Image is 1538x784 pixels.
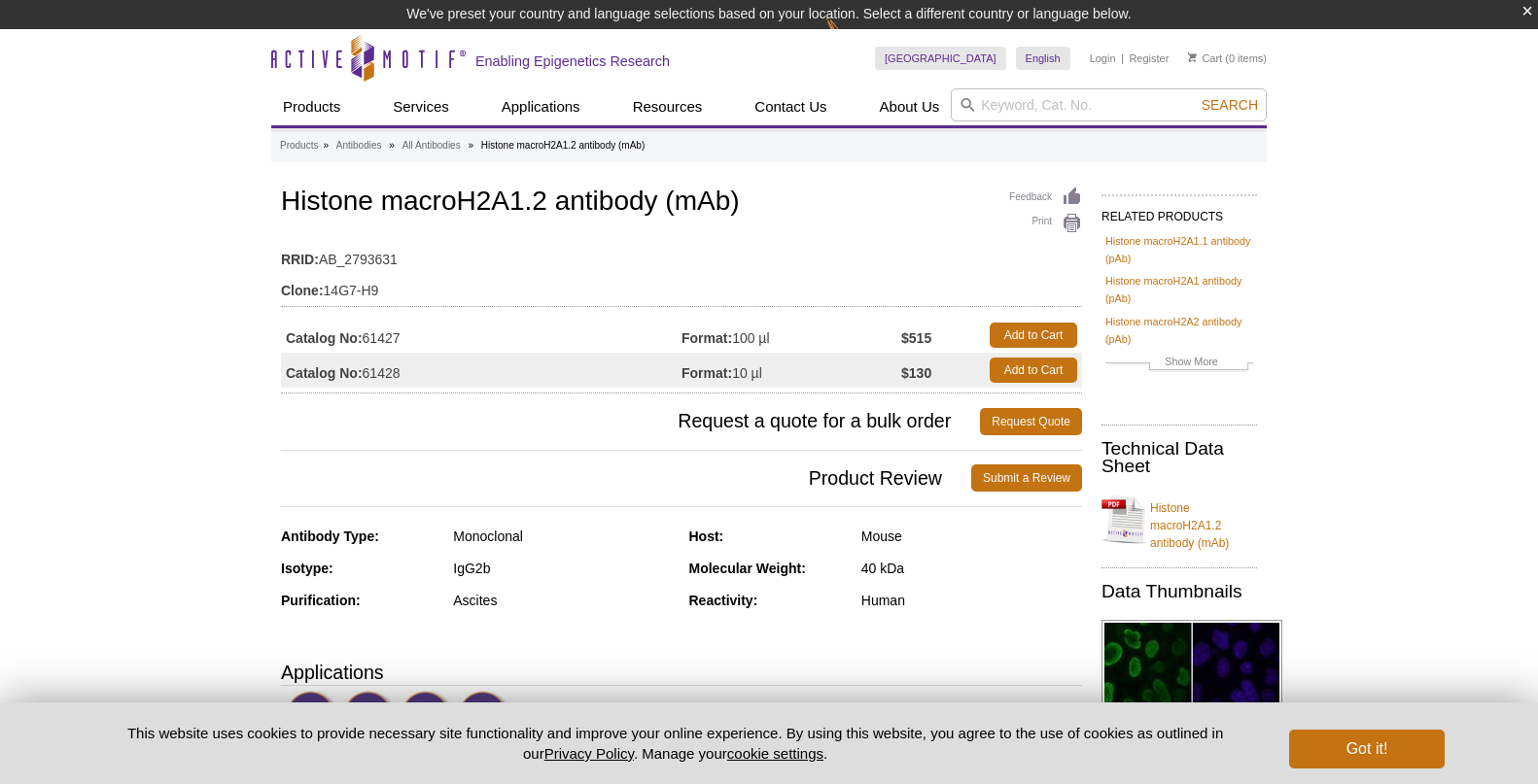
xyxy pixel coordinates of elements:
td: 10 µl [682,353,901,388]
a: Products [271,88,352,125]
a: Histone macroH2A1.1 antibody (pAb) [1105,232,1253,267]
a: Antibodies [336,137,382,154]
strong: Host: [689,528,724,544]
a: All Antibodies [402,137,461,154]
img: Change Here [825,15,877,60]
a: Privacy Policy [544,745,634,762]
strong: Reactivity: [689,593,758,608]
h2: Data Thumbnails [1101,583,1257,600]
a: Feedback [1009,187,1082,208]
strong: Purification: [281,593,361,608]
strong: RRID: [281,251,319,268]
strong: $515 [901,329,931,347]
td: 100 µl [682,318,901,353]
strong: Format: [682,364,732,382]
h3: Applications [281,658,1082,687]
a: About Us [868,88,952,125]
button: Search [1196,96,1264,114]
a: Cart [1188,51,1222,65]
strong: Catalog No: [286,364,363,382]
a: Add to Cart [990,358,1077,383]
button: cookie settings [727,745,823,762]
a: Request Quote [980,408,1082,435]
a: [GEOGRAPHIC_DATA] [875,47,1006,70]
img: Immunocytochemistry Validated [458,691,511,744]
img: Immunohistochemistry Validated [401,691,454,744]
a: Services [381,88,461,125]
td: 61427 [281,318,682,353]
img: Western Blot Validated [286,691,339,744]
p: This website uses cookies to provide necessary site functionality and improve your online experie... [93,723,1257,764]
div: IgG2b [453,560,674,577]
img: Your Cart [1188,52,1197,62]
strong: Catalog No: [286,329,363,347]
li: (0 items) [1188,47,1267,70]
a: Histone macroH2A2 antibody (pAb) [1105,313,1253,348]
a: Applications [490,88,592,125]
a: Contact Us [743,88,838,125]
span: Request a quote for a bulk order [281,408,980,435]
a: Register [1129,51,1169,65]
strong: Isotype: [281,561,333,576]
h2: Enabling Epigenetics Research [475,52,670,70]
a: Print [1009,213,1082,234]
a: Histone macroH2A1.2 antibody (mAb) [1101,488,1257,552]
h2: RELATED PRODUCTS [1101,194,1257,229]
li: » [389,140,395,151]
h1: Histone macroH2A1.2 antibody (mAb) [281,187,1082,220]
div: Mouse [861,528,1082,545]
div: Ascites [453,592,674,609]
img: Histone macroH2A1.2 antibody (mAb) tested by immunofluorescence. [1101,620,1282,721]
a: Histone macroH2A1 antibody (pAb) [1105,272,1253,307]
li: | [1121,47,1124,70]
input: Keyword, Cat. No. [951,88,1267,121]
li: » [468,140,473,151]
td: AB_2793631 [281,239,1082,270]
strong: Format: [682,329,732,347]
span: Search [1202,97,1258,113]
a: Submit a Review [971,464,1082,492]
td: 61428 [281,353,682,388]
strong: Antibody Type: [281,528,379,544]
a: Show More [1105,353,1253,375]
button: Got it! [1289,730,1445,768]
a: Login [1090,51,1116,65]
strong: $130 [901,364,931,382]
strong: Molecular Weight: [689,561,806,576]
strong: Clone: [281,282,324,299]
a: Resources [621,88,715,125]
a: Add to Cart [990,323,1077,348]
li: Histone macroH2A1.2 antibody (mAb) [481,140,645,151]
a: Products [280,137,318,154]
div: 40 kDa [861,560,1082,577]
div: Monoclonal [453,528,674,545]
a: English [1016,47,1070,70]
h2: Technical Data Sheet [1101,440,1257,475]
span: Product Review [281,464,971,492]
li: » [323,140,329,151]
img: Immunofluorescence Validated [343,691,397,744]
td: 14G7-H9 [281,270,1082,301]
div: Human [861,592,1082,609]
